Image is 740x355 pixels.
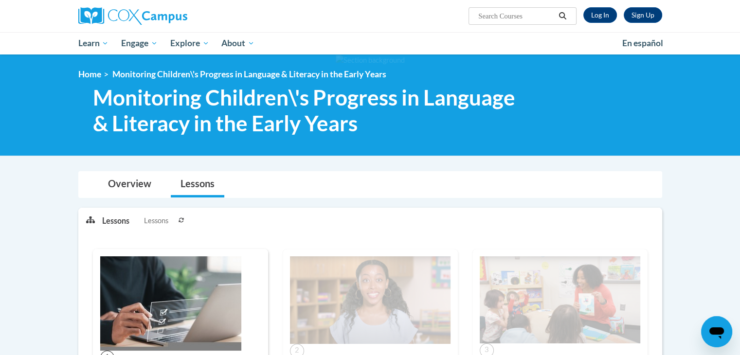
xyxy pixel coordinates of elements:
p: Lessons [102,215,129,226]
span: Learn [78,37,108,49]
input: Search Courses [477,10,555,22]
img: Course Image [100,256,241,351]
div: Main menu [64,32,677,54]
span: Monitoring Children\'s Progress in Language & Literacy in the Early Years [93,85,527,136]
a: Cox Campus [78,7,263,25]
a: Log In [583,7,617,23]
span: Explore [170,37,209,49]
img: Course Image [290,256,451,344]
img: Cox Campus [78,7,187,25]
a: Learn [72,32,115,54]
span: Lessons [144,215,168,226]
a: Register [624,7,662,23]
a: Overview [98,172,161,197]
a: En español [616,33,669,53]
span: About [221,37,254,49]
a: Explore [164,32,216,54]
iframe: Button to launch messaging window [701,316,732,347]
span: En español [622,38,663,48]
a: About [215,32,261,54]
span: Engage [121,37,158,49]
span: Monitoring Children\'s Progress in Language & Literacy in the Early Years [112,69,386,79]
a: Engage [115,32,164,54]
button: Search [555,10,570,22]
a: Home [78,69,101,79]
img: Course Image [480,256,640,343]
img: Section background [336,55,405,66]
a: Lessons [171,172,224,197]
